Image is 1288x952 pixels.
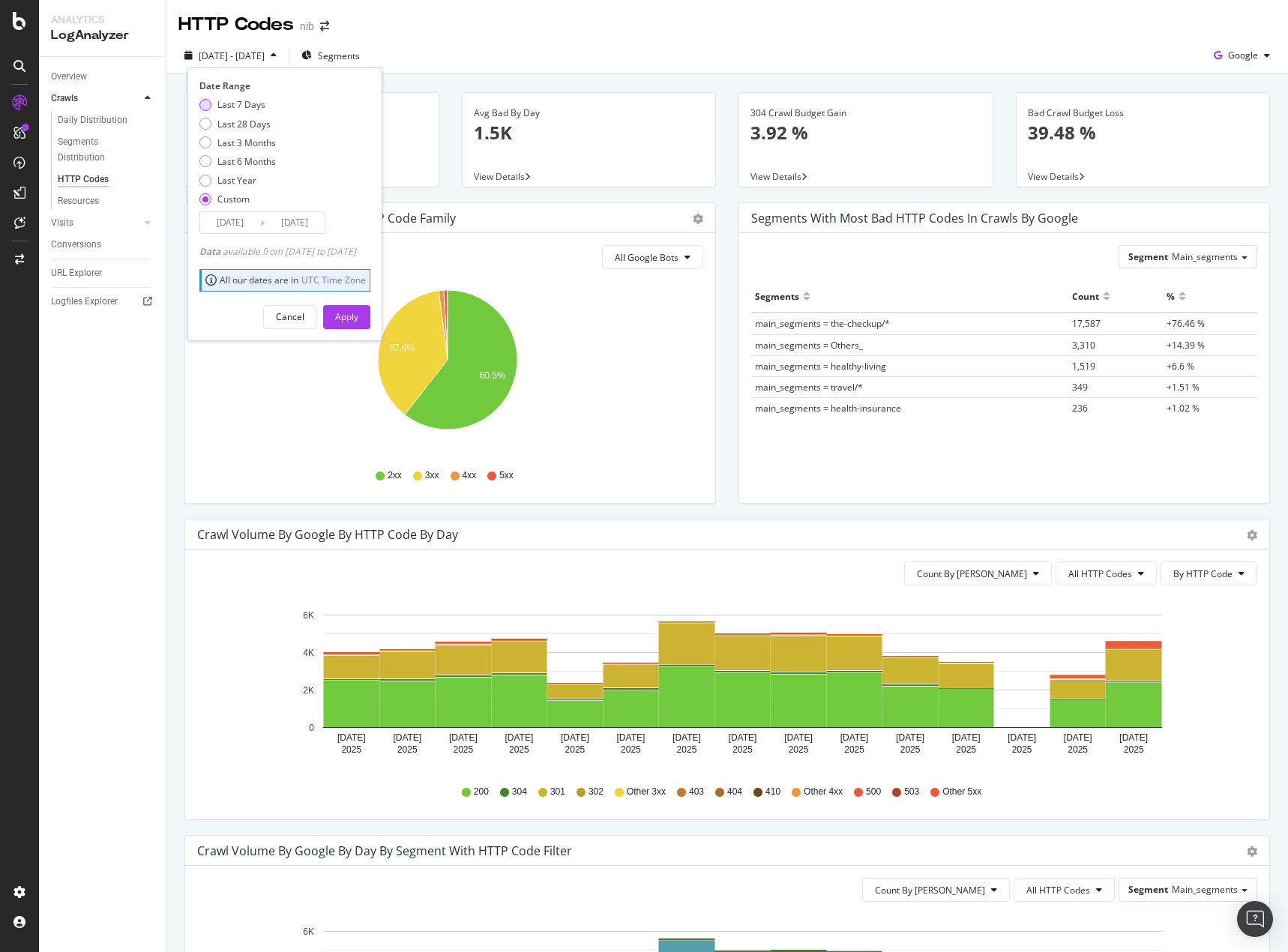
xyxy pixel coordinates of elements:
span: 304 [512,786,527,798]
div: Last 7 Days [199,98,276,111]
div: Avg Bad By Day [474,106,705,120]
div: Segments [755,284,799,308]
input: Start Date [200,212,260,233]
a: Conversions [51,237,155,253]
text: 2025 [956,744,976,755]
div: Apply [335,310,358,323]
text: 2025 [900,744,921,755]
div: Last Year [199,174,276,187]
a: Daily Distribution [58,112,155,128]
span: All Google Bots [615,251,678,264]
svg: A chart. [197,281,698,455]
text: [DATE] [672,732,701,743]
span: View Details [474,170,525,183]
div: Crawls [51,91,78,106]
a: Logfiles Explorer [51,294,155,310]
span: By HTTP Code [1173,567,1233,580]
span: 2xx [388,469,402,482]
span: Google [1228,49,1258,61]
div: HTTP Codes [58,172,109,187]
div: Last 6 Months [217,155,276,168]
text: 2025 [1068,744,1088,755]
a: Segments Distribution [58,134,155,166]
div: gear [1247,846,1257,857]
span: 200 [474,786,489,798]
div: A chart. [197,597,1246,771]
text: 2025 [789,744,809,755]
div: Custom [217,193,250,205]
button: All HTTP Codes [1014,878,1115,902]
text: [DATE] [1064,732,1092,743]
div: Resources [58,193,99,209]
div: Bad Crawl Budget Loss [1028,106,1259,120]
span: 349 [1072,381,1088,394]
text: [DATE] [505,732,533,743]
button: Segments [295,43,366,67]
text: [DATE] [393,732,421,743]
text: 2025 [565,744,586,755]
a: URL Explorer [51,265,155,281]
span: Segments [318,49,360,62]
span: main_segments = health-insurance [755,402,901,415]
span: Segment [1128,883,1168,896]
span: 17,587 [1072,317,1101,330]
text: 6K [303,927,314,937]
div: arrow-right-arrow-left [320,21,329,31]
div: Crawl Volume by google by Day by Segment with HTTP Code Filter [197,843,572,858]
span: Main_segments [1172,883,1238,896]
span: Other 4xx [804,786,843,798]
a: Crawls [51,91,140,106]
span: 500 [866,786,881,798]
div: Date Range [199,79,367,92]
a: Resources [58,193,155,209]
span: 4xx [463,469,477,482]
input: End Date [265,212,325,233]
text: 6K [303,610,314,621]
div: Last 6 Months [199,155,276,168]
div: Last Year [217,174,256,187]
div: Last 3 Months [217,136,276,149]
span: Other 5xx [942,786,981,798]
span: 410 [765,786,780,798]
div: URL Explorer [51,265,102,281]
span: main_segments = travel/* [755,381,863,394]
button: All HTTP Codes [1056,561,1157,585]
text: 2025 [844,744,864,755]
div: Last 28 Days [199,118,276,130]
div: Custom [199,193,276,205]
button: By HTTP Code [1161,561,1257,585]
p: 1.5K [474,120,705,145]
div: nib [300,19,314,34]
a: HTTP Codes [58,172,155,187]
span: [DATE] - [DATE] [199,49,265,62]
text: [DATE] [617,732,645,743]
text: 2025 [453,744,473,755]
span: Other 3xx [627,786,666,798]
text: [DATE] [1119,732,1148,743]
span: Count By Day [917,567,1027,580]
span: main_segments = healthy-living [755,360,886,373]
div: Last 7 Days [217,98,265,111]
div: Cancel [276,310,304,323]
span: Main_segments [1172,250,1238,263]
text: 2025 [397,744,418,755]
div: Visits [51,215,73,231]
span: +76.46 % [1167,317,1205,330]
span: +1.51 % [1167,381,1200,394]
span: +1.02 % [1167,402,1200,415]
button: Google [1208,43,1276,67]
text: [DATE] [952,732,981,743]
text: 2025 [509,744,529,755]
div: available from [DATE] to [DATE] [199,245,356,258]
div: LogAnalyzer [51,27,154,44]
text: [DATE] [561,732,589,743]
button: Apply [323,305,370,329]
text: 0 [309,723,314,733]
button: Count By [PERSON_NAME] [862,878,1010,902]
div: gear [1247,530,1257,540]
text: 2025 [732,744,753,755]
div: Open Intercom Messenger [1237,901,1273,937]
text: 2025 [621,744,641,755]
text: 2K [303,685,314,696]
div: Logfiles Explorer [51,294,118,310]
